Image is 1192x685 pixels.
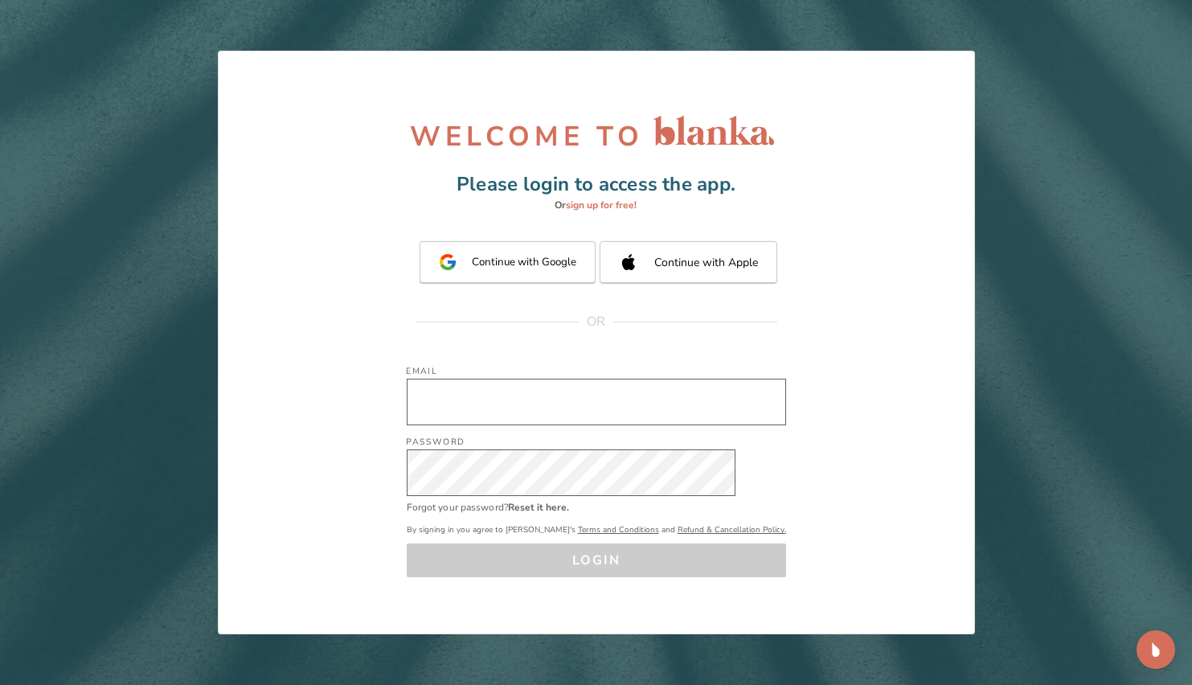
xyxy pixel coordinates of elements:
[420,241,596,283] button: Continue with Google
[678,524,786,535] a: Refund & Cancellation Policy.
[410,120,644,154] h4: WELCOME TO
[645,108,782,154] img: Logo
[508,501,569,514] a: Reset it here.
[579,313,612,330] span: OR
[457,170,735,199] p: Please login to access the app.
[566,199,637,211] span: sign up for free!
[578,524,659,535] a: Terms and Conditions
[406,436,465,448] label: Password
[407,500,508,515] p: Forgot your password?
[406,365,437,377] label: Email
[457,199,735,211] a: Orsign up for free!
[654,255,758,270] span: Continue with Apple
[1137,630,1175,669] div: Open Intercom Messenger
[407,523,786,535] p: By signing in you agree to [PERSON_NAME]'s and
